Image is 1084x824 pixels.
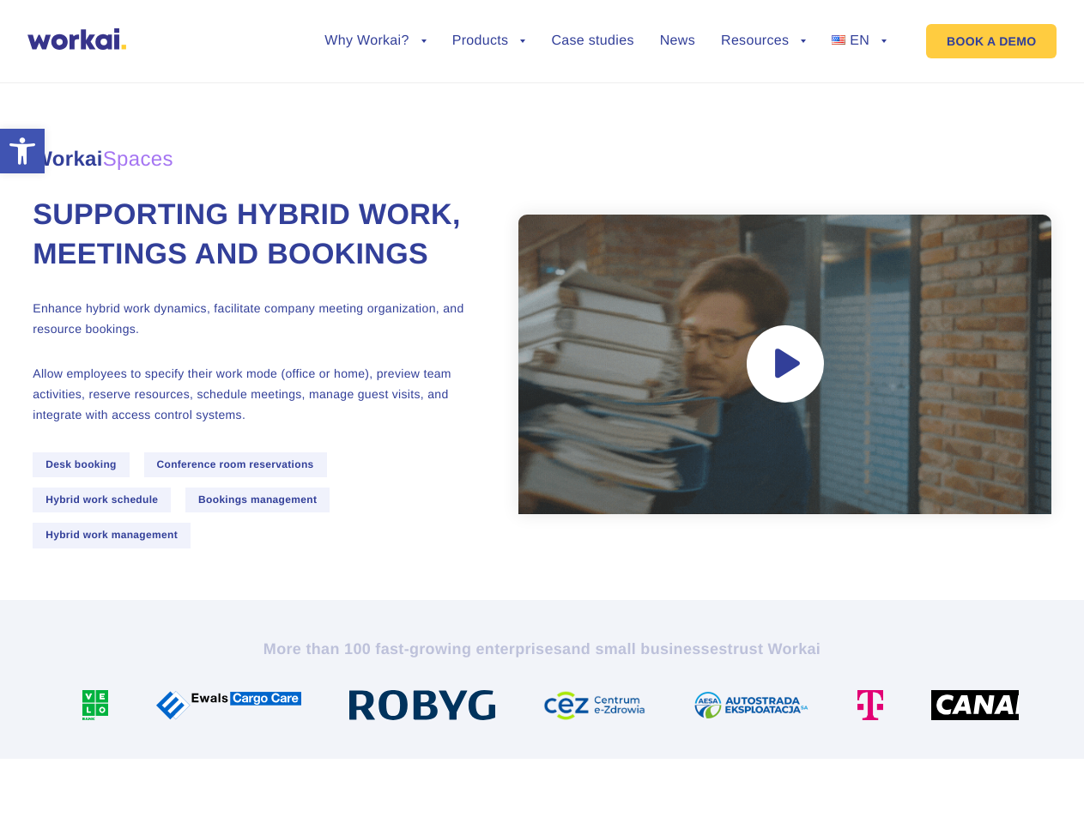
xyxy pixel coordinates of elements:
span: EN [850,33,869,48]
a: BOOK A DEMO [926,24,1057,58]
span: Conference room reservations [144,452,327,477]
em: Spaces [103,148,173,171]
span: Bookings management [185,488,330,512]
span: Desk booking [33,452,130,477]
a: Case studies [551,34,633,48]
a: Resources [721,34,806,48]
h1: Supporting hybrid work, meetings and bookings [33,196,477,275]
i: and small businesses [562,640,727,657]
p: Allow employees to specify their work mode (office or home), preview team activities, reserve res... [33,363,477,425]
a: Why Workai? [324,34,426,48]
span: Hybrid work management [33,523,191,548]
span: Workai [33,129,173,170]
a: Products [452,34,526,48]
a: News [660,34,695,48]
p: Enhance hybrid work dynamics, facilitate company meeting organization, and resource bookings. [33,298,477,339]
span: Hybrid work schedule [33,488,171,512]
h2: More than 100 fast-growing enterprises trust Workai [66,639,1019,659]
